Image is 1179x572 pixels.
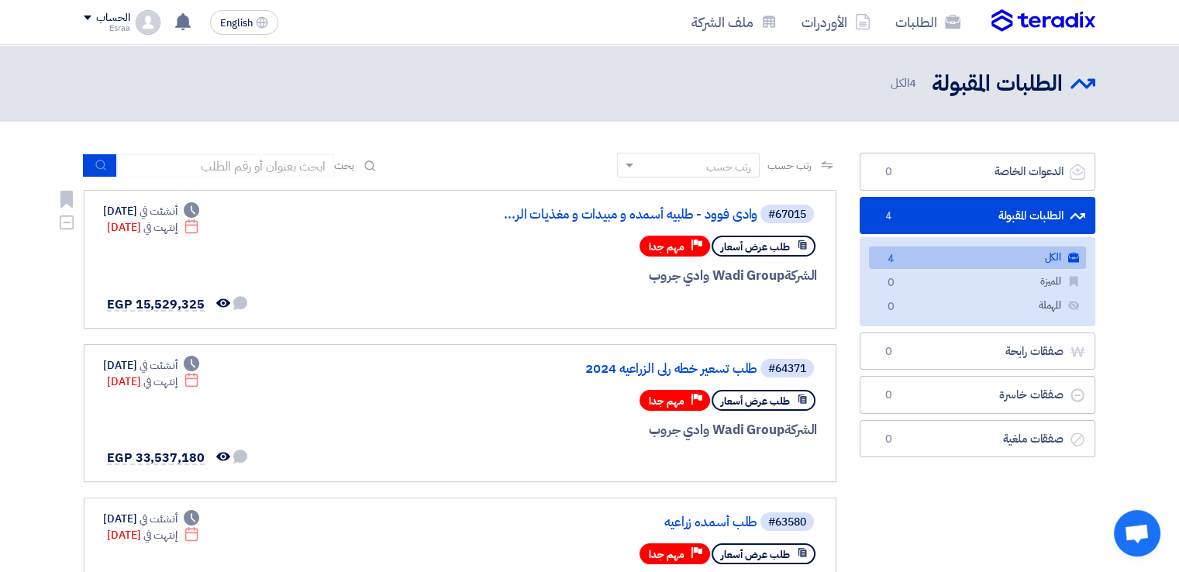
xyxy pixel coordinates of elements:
[649,394,684,408] span: مهم جدا
[721,547,790,562] span: طلب عرض أسعار
[860,376,1095,414] a: صفقات خاسرة0
[140,511,177,527] span: أنشئت في
[220,18,253,29] span: English
[107,374,199,390] div: [DATE]
[932,69,1063,99] h2: الطلبات المقبولة
[447,362,757,376] a: طلب تسعير خطه رلى الزراعيه 2024
[706,159,751,175] div: رتب حسب
[210,10,278,35] button: English
[869,295,1086,317] a: المهملة
[869,270,1086,293] a: المميزة
[103,203,199,219] div: [DATE]
[334,157,354,174] span: بحث
[444,420,817,440] div: Wadi Group وادي جروب
[991,9,1095,33] img: Teradix logo
[860,333,1095,370] a: صفقات رابحة0
[879,164,898,180] span: 0
[107,527,199,543] div: [DATE]
[444,266,817,286] div: Wadi Group وادي جروب
[140,357,177,374] span: أنشئت في
[879,388,898,403] span: 0
[879,432,898,447] span: 0
[784,266,818,285] span: الشركة
[107,449,205,467] span: EGP 33,537,180
[860,420,1095,458] a: صفقات ملغية0
[103,511,199,527] div: [DATE]
[860,153,1095,191] a: الدعوات الخاصة0
[721,394,790,408] span: طلب عرض أسعار
[96,12,129,25] div: الحساب
[143,219,177,236] span: إنتهت في
[103,357,199,374] div: [DATE]
[447,208,757,222] a: وادى فوود - طلبيه أسمده و مبيدات و مغذيات الر...
[107,295,205,314] span: EGP 15,529,325
[649,547,684,562] span: مهم جدا
[117,154,334,177] input: ابحث بعنوان أو رقم الطلب
[143,527,177,543] span: إنتهت في
[679,4,789,40] a: ملف الشركة
[447,515,757,529] a: طلب أسمده زراعيه
[768,209,806,220] div: #67015
[890,74,919,92] span: الكل
[136,10,160,35] img: profile_test.png
[767,157,812,174] span: رتب حسب
[84,24,129,33] div: Esraa
[768,517,806,528] div: #63580
[1114,510,1160,556] div: دردشة مفتوحة
[879,208,898,224] span: 4
[869,246,1086,269] a: الكل
[721,239,790,254] span: طلب عرض أسعار
[789,4,883,40] a: الأوردرات
[909,74,916,91] span: 4
[768,364,806,374] div: #64371
[140,203,177,219] span: أنشئت في
[784,420,818,439] span: الشركة
[107,219,199,236] div: [DATE]
[881,275,900,291] span: 0
[649,239,684,254] span: مهم جدا
[881,299,900,315] span: 0
[879,344,898,360] span: 0
[860,197,1095,235] a: الطلبات المقبولة4
[881,251,900,267] span: 4
[143,374,177,390] span: إنتهت في
[883,4,973,40] a: الطلبات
